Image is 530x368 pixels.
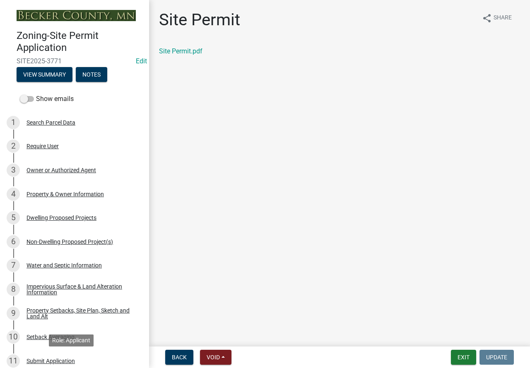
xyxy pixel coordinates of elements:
[26,284,136,295] div: Impervious Surface & Land Alteration Information
[17,72,72,78] wm-modal-confirm: Summary
[17,30,142,54] h4: Zoning-Site Permit Application
[26,167,96,173] div: Owner or Authorized Agent
[7,211,20,224] div: 5
[7,140,20,153] div: 2
[7,283,20,296] div: 8
[494,13,512,23] span: Share
[76,67,107,82] button: Notes
[7,307,20,320] div: 9
[172,354,187,361] span: Back
[7,330,20,344] div: 10
[26,191,104,197] div: Property & Owner Information
[20,94,74,104] label: Show emails
[136,57,147,65] a: Edit
[17,67,72,82] button: View Summary
[17,57,132,65] span: SITE2025-3771
[7,354,20,368] div: 11
[26,308,136,319] div: Property Setbacks, Site Plan, Sketch and Land Alt
[136,57,147,65] wm-modal-confirm: Edit Application Number
[26,358,75,364] div: Submit Application
[451,350,476,365] button: Exit
[76,72,107,78] wm-modal-confirm: Notes
[7,188,20,201] div: 4
[7,164,20,177] div: 3
[479,350,514,365] button: Update
[165,350,193,365] button: Back
[159,47,202,55] a: Site Permit.pdf
[7,116,20,129] div: 1
[7,235,20,248] div: 6
[486,354,507,361] span: Update
[26,215,96,221] div: Dwelling Proposed Projects
[475,10,518,26] button: shareShare
[26,120,75,125] div: Search Parcel Data
[159,10,240,30] h1: Site Permit
[200,350,231,365] button: Void
[482,13,492,23] i: share
[17,10,136,21] img: Becker County, Minnesota
[26,143,59,149] div: Require User
[7,259,20,272] div: 7
[26,334,75,340] div: Setback Averaging
[207,354,220,361] span: Void
[49,334,94,346] div: Role: Applicant
[26,262,102,268] div: Water and Septic Information
[26,239,113,245] div: Non-Dwelling Proposed Project(s)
